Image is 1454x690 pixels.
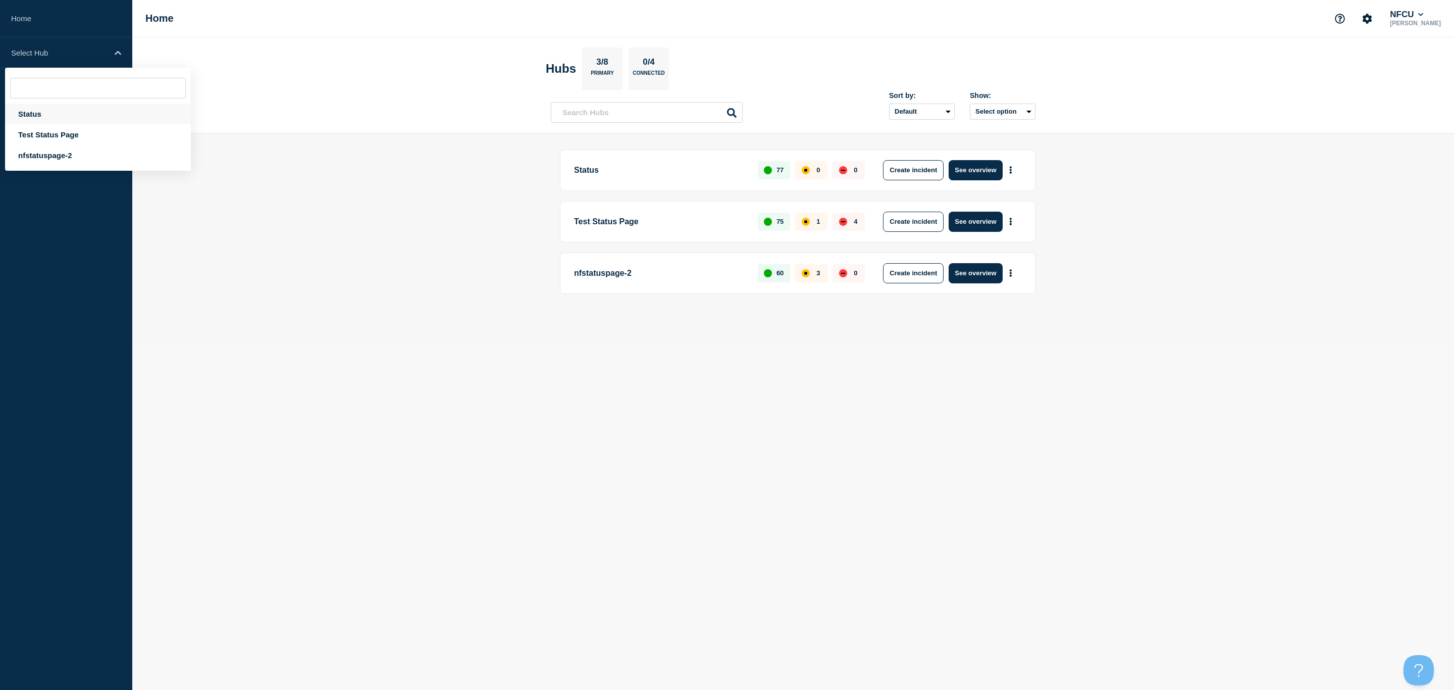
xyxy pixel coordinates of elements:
[1004,264,1017,282] button: More actions
[591,70,614,81] p: Primary
[1004,212,1017,231] button: More actions
[546,62,576,76] h2: Hubs
[5,104,191,124] div: Status
[1404,655,1434,685] iframe: Help Scout Beacon - Open
[776,218,784,225] p: 75
[854,166,857,174] p: 0
[816,218,820,225] p: 1
[1329,8,1351,29] button: Support
[764,218,772,226] div: up
[816,269,820,277] p: 3
[5,124,191,145] div: Test Status Page
[883,212,944,232] button: Create incident
[593,57,612,70] p: 3/8
[11,48,108,57] p: Select Hub
[889,91,955,100] div: Sort by:
[639,57,659,70] p: 0/4
[1388,10,1425,20] button: NFCU
[816,166,820,174] p: 0
[854,218,857,225] p: 4
[949,212,1002,232] button: See overview
[854,269,857,277] p: 0
[802,218,810,226] div: affected
[574,212,746,232] p: Test Status Page
[5,145,191,166] div: nfstatuspage-2
[883,263,944,283] button: Create incident
[802,269,810,277] div: affected
[764,269,772,277] div: up
[633,70,664,81] p: Connected
[776,269,784,277] p: 60
[839,218,847,226] div: down
[1357,8,1378,29] button: Account settings
[802,166,810,174] div: affected
[776,166,784,174] p: 77
[949,160,1002,180] button: See overview
[949,263,1002,283] button: See overview
[764,166,772,174] div: up
[145,13,174,24] h1: Home
[551,102,743,123] input: Search Hubs
[970,104,1035,120] button: Select option
[1388,20,1443,27] p: [PERSON_NAME]
[1004,161,1017,179] button: More actions
[883,160,944,180] button: Create incident
[574,263,746,283] p: nfstatuspage-2
[574,160,746,180] p: Status
[839,269,847,277] div: down
[970,91,1035,100] div: Show:
[839,166,847,174] div: down
[889,104,955,120] select: Sort by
